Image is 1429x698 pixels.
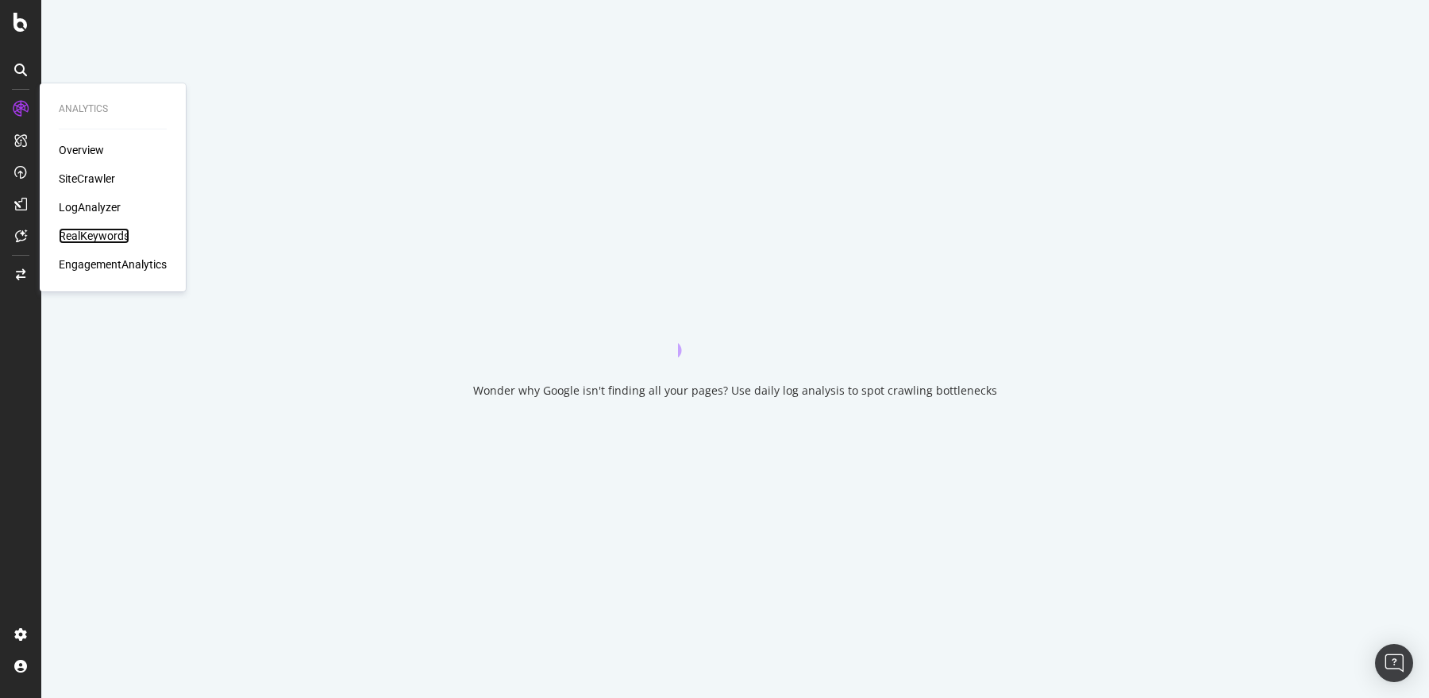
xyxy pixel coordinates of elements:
[59,171,115,187] a: SiteCrawler
[59,199,121,215] a: LogAnalyzer
[59,228,129,244] a: RealKeywords
[59,142,104,158] a: Overview
[59,256,167,272] a: EngagementAnalytics
[678,300,792,357] div: animation
[1375,644,1413,682] div: Open Intercom Messenger
[473,383,997,399] div: Wonder why Google isn't finding all your pages? Use daily log analysis to spot crawling bottlenecks
[59,102,167,116] div: Analytics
